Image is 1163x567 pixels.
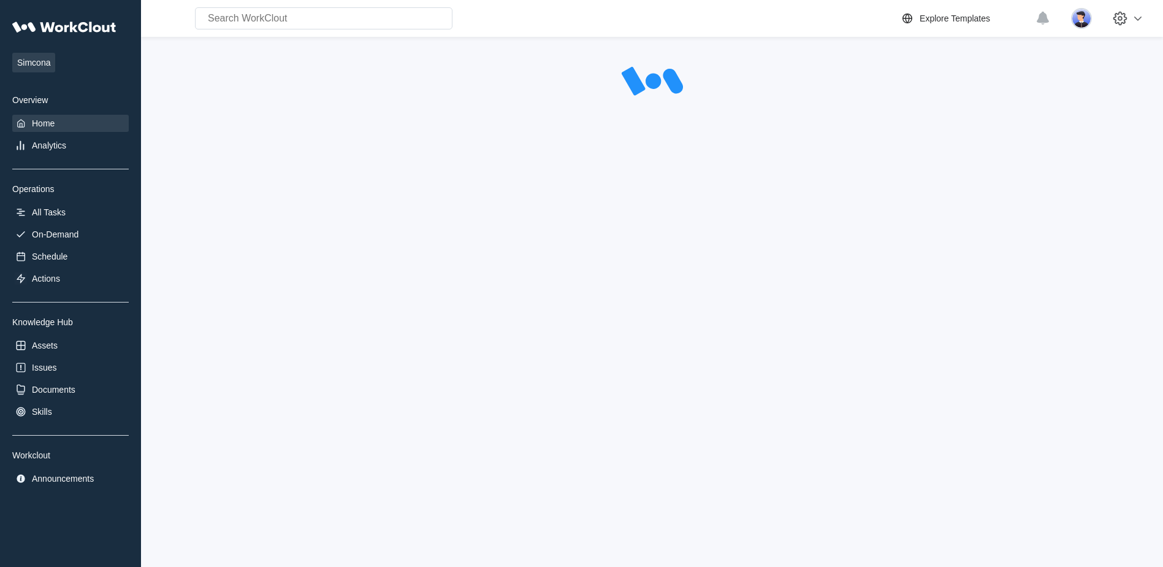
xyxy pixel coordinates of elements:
[32,252,67,261] div: Schedule
[12,359,129,376] a: Issues
[12,115,129,132] a: Home
[32,407,52,417] div: Skills
[32,385,75,395] div: Documents
[12,184,129,194] div: Operations
[12,226,129,243] a: On-Demand
[12,248,129,265] a: Schedule
[32,207,66,217] div: All Tasks
[12,450,129,460] div: Workclout
[12,53,55,72] span: Simcona
[12,337,129,354] a: Assets
[12,95,129,105] div: Overview
[12,470,129,487] a: Announcements
[920,13,990,23] div: Explore Templates
[1071,8,1092,29] img: user-5.png
[12,403,129,420] a: Skills
[32,229,78,239] div: On-Demand
[195,7,452,29] input: Search WorkClout
[32,118,55,128] div: Home
[12,137,129,154] a: Analytics
[900,11,1029,26] a: Explore Templates
[12,381,129,398] a: Documents
[12,270,129,287] a: Actions
[32,141,66,150] div: Analytics
[12,204,129,221] a: All Tasks
[32,474,94,484] div: Announcements
[32,363,56,372] div: Issues
[32,341,58,350] div: Assets
[12,317,129,327] div: Knowledge Hub
[32,274,60,283] div: Actions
